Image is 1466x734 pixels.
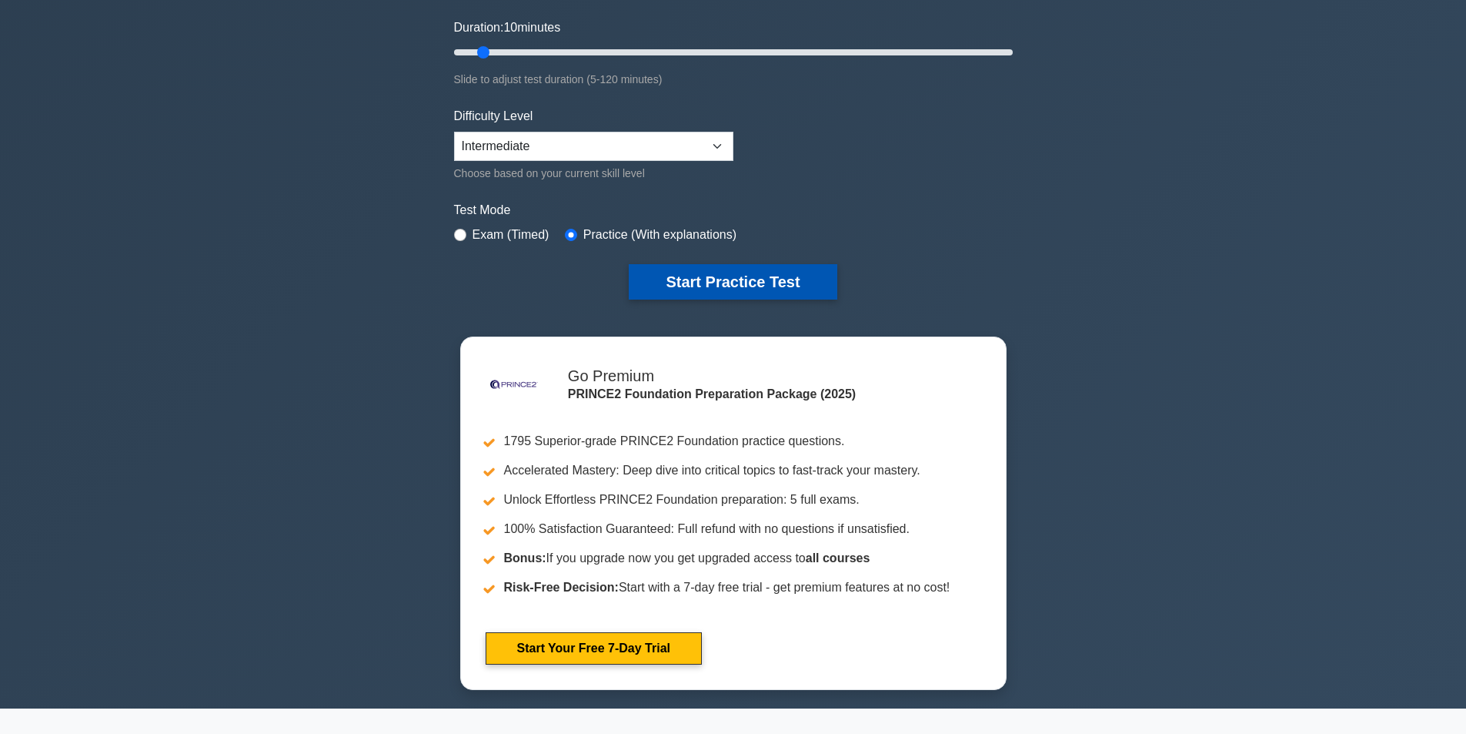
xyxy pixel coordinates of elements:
label: Practice (With explanations) [583,226,736,244]
a: Start Your Free 7-Day Trial [486,632,702,665]
div: Choose based on your current skill level [454,164,733,183]
button: Start Practice Test [629,264,837,300]
label: Test Mode [454,201,1013,220]
div: Slide to adjust test duration (5-120 minutes) [454,70,1013,89]
span: 10 [503,21,517,34]
label: Exam (Timed) [473,226,549,244]
label: Difficulty Level [454,107,533,126]
label: Duration: minutes [454,18,561,37]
